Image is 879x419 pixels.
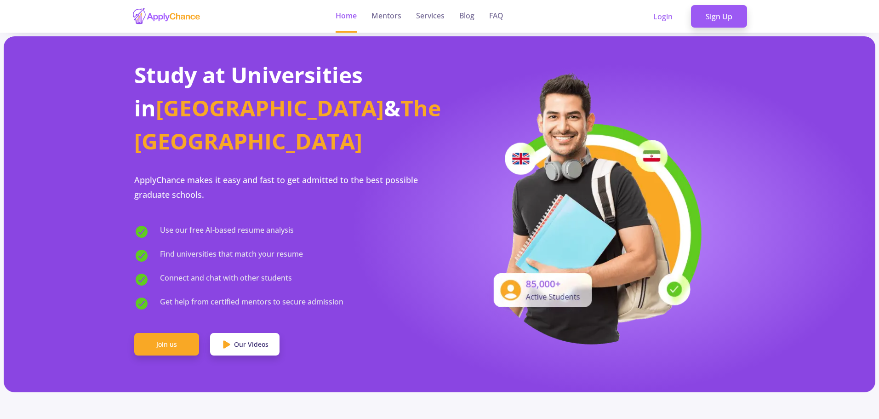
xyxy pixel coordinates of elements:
[160,248,303,263] span: Find universities that match your resume
[639,5,687,28] a: Login
[384,93,400,123] span: &
[156,93,384,123] span: [GEOGRAPHIC_DATA]
[134,60,363,123] span: Study at Universities in
[160,296,343,311] span: Get help from certified mentors to secure admission
[234,339,268,349] span: Our Videos
[134,174,418,200] span: ApplyChance makes it easy and fast to get admitted to the best possible graduate schools.
[134,333,199,356] a: Join us
[132,7,201,25] img: applychance logo
[210,333,280,356] a: Our Videos
[691,5,747,28] a: Sign Up
[160,224,294,239] span: Use our free AI-based resume analysis
[160,272,292,287] span: Connect and chat with other students
[479,70,705,344] img: applicant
